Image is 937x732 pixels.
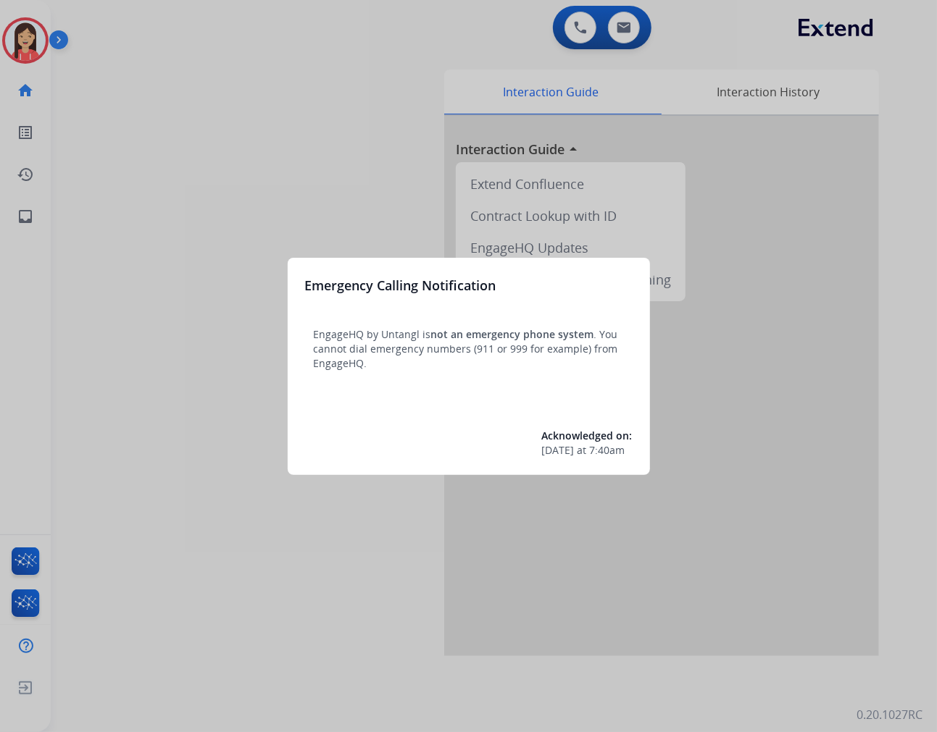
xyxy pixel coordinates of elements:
[857,706,923,723] p: 0.20.1027RC
[314,327,624,371] p: EngageHQ by Untangl is . You cannot dial emergency numbers (911 or 999 for example) from EngageHQ.
[431,327,594,341] span: not an emergency phone system
[542,443,633,458] div: at
[542,429,633,442] span: Acknowledged on:
[542,443,575,458] span: [DATE]
[305,275,496,295] h3: Emergency Calling Notification
[590,443,625,458] span: 7:40am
